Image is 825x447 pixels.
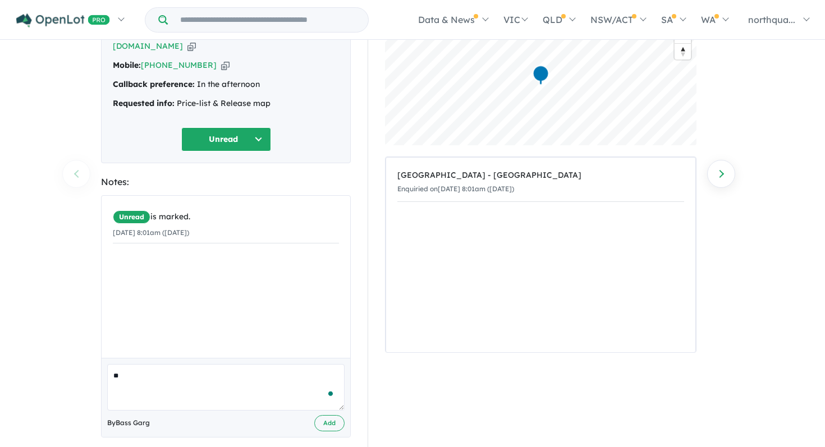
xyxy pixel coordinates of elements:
button: Add [314,415,345,431]
button: Copy [187,40,196,52]
div: In the afternoon [113,78,339,91]
div: [GEOGRAPHIC_DATA] - [GEOGRAPHIC_DATA] [397,169,684,182]
span: northqua... [748,14,795,25]
span: By Bass Garg [107,417,150,428]
button: Copy [221,59,230,71]
strong: Callback preference: [113,79,195,89]
button: Unread [181,127,271,151]
img: Openlot PRO Logo White [16,13,110,27]
strong: Mobile: [113,60,141,70]
div: Notes: [101,174,351,190]
span: Reset bearing to north [675,44,691,59]
span: Unread [113,210,150,224]
small: [DATE] 8:01am ([DATE]) [113,228,189,237]
div: Price-list & Release map [113,97,339,110]
a: [PHONE_NUMBER] [141,60,217,70]
canvas: Map [385,5,696,145]
input: Try estate name, suburb, builder or developer [170,8,366,32]
small: Enquiried on [DATE] 8:01am ([DATE]) [397,185,514,193]
button: Reset bearing to north [675,43,691,59]
a: [GEOGRAPHIC_DATA] - [GEOGRAPHIC_DATA]Enquiried on[DATE] 8:01am ([DATE]) [397,163,684,202]
strong: Requested info: [113,98,175,108]
textarea: To enrich screen reader interactions, please activate Accessibility in Grammarly extension settings [107,364,345,411]
div: Map marker [533,65,549,86]
div: is marked. [113,210,339,224]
